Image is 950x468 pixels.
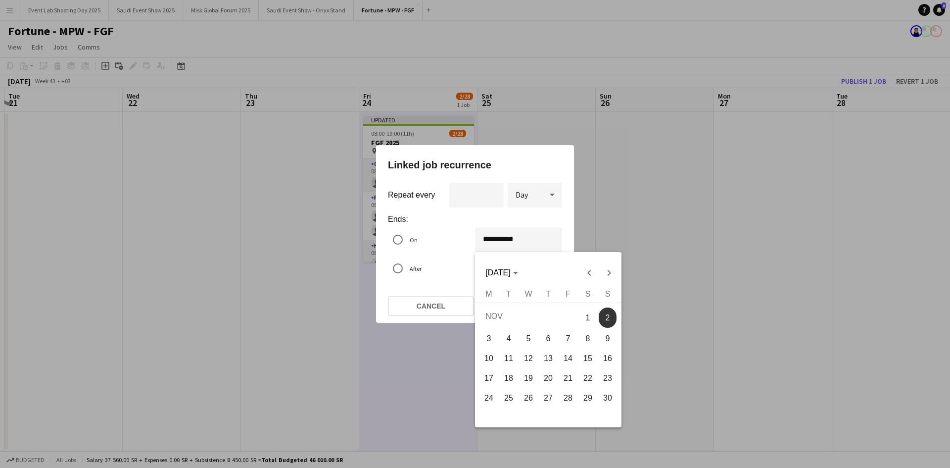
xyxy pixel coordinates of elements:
[559,369,577,387] span: 21
[499,368,519,388] button: 18-11-2025
[598,307,617,329] button: 02-11-2025
[519,388,538,408] button: 26-11-2025
[520,330,537,348] span: 5
[578,329,598,349] button: 08-11-2025
[539,350,557,367] span: 13
[479,368,499,388] button: 17-11-2025
[585,290,591,298] span: S
[579,350,597,367] span: 15
[558,388,578,408] button: 28-11-2025
[605,290,611,298] span: S
[480,369,498,387] span: 17
[500,389,518,407] span: 25
[480,389,498,407] span: 24
[519,329,538,349] button: 05-11-2025
[538,329,558,349] button: 06-11-2025
[519,368,538,388] button: 19-11-2025
[599,350,617,367] span: 16
[578,368,598,388] button: 22-11-2025
[598,368,617,388] button: 23-11-2025
[481,264,522,282] button: Choose month and year
[479,307,578,329] td: NOV
[559,389,577,407] span: 28
[579,308,597,328] span: 1
[579,369,597,387] span: 22
[559,330,577,348] span: 7
[558,368,578,388] button: 21-11-2025
[539,369,557,387] span: 20
[558,329,578,349] button: 07-11-2025
[579,389,597,407] span: 29
[519,349,538,368] button: 12-11-2025
[506,290,511,298] span: T
[480,330,498,348] span: 3
[598,388,617,408] button: 30-11-2025
[538,368,558,388] button: 20-11-2025
[499,349,519,368] button: 11-11-2025
[538,388,558,408] button: 27-11-2025
[599,389,617,407] span: 30
[480,350,498,367] span: 10
[598,349,617,368] button: 16-11-2025
[485,268,510,277] span: [DATE]
[599,308,617,328] span: 2
[599,263,619,283] button: Next month
[520,350,537,367] span: 12
[546,290,551,298] span: T
[558,349,578,368] button: 14-11-2025
[524,290,532,298] span: W
[578,307,598,329] button: 01-11-2025
[479,388,499,408] button: 24-11-2025
[520,389,537,407] span: 26
[559,350,577,367] span: 14
[500,330,518,348] span: 4
[599,330,617,348] span: 9
[578,349,598,368] button: 15-11-2025
[578,388,598,408] button: 29-11-2025
[479,349,499,368] button: 10-11-2025
[598,329,617,349] button: 09-11-2025
[538,349,558,368] button: 13-11-2025
[566,290,570,298] span: F
[579,330,597,348] span: 8
[499,329,519,349] button: 04-11-2025
[539,389,557,407] span: 27
[500,350,518,367] span: 11
[579,263,599,283] button: Previous month
[539,330,557,348] span: 6
[599,369,617,387] span: 23
[485,290,492,298] span: M
[479,329,499,349] button: 03-11-2025
[520,369,537,387] span: 19
[500,369,518,387] span: 18
[499,388,519,408] button: 25-11-2025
